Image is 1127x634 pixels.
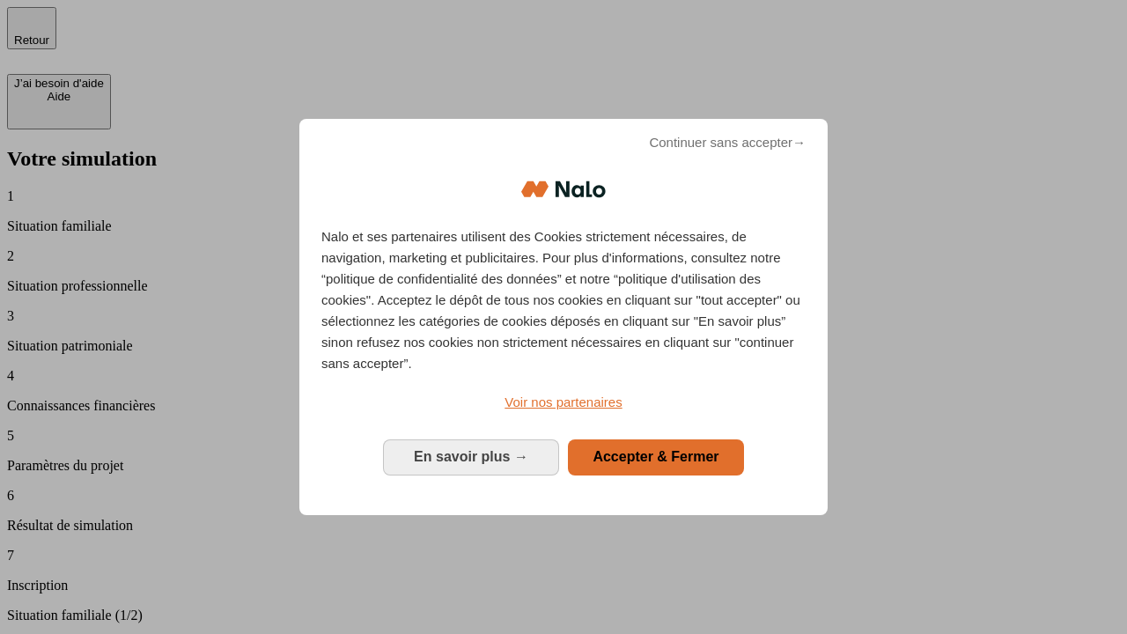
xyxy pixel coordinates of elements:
[593,449,718,464] span: Accepter & Fermer
[299,119,828,514] div: Bienvenue chez Nalo Gestion du consentement
[321,226,806,374] p: Nalo et ses partenaires utilisent des Cookies strictement nécessaires, de navigation, marketing e...
[521,163,606,216] img: Logo
[505,394,622,409] span: Voir nos partenaires
[321,392,806,413] a: Voir nos partenaires
[383,439,559,475] button: En savoir plus: Configurer vos consentements
[649,132,806,153] span: Continuer sans accepter→
[414,449,528,464] span: En savoir plus →
[568,439,744,475] button: Accepter & Fermer: Accepter notre traitement des données et fermer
